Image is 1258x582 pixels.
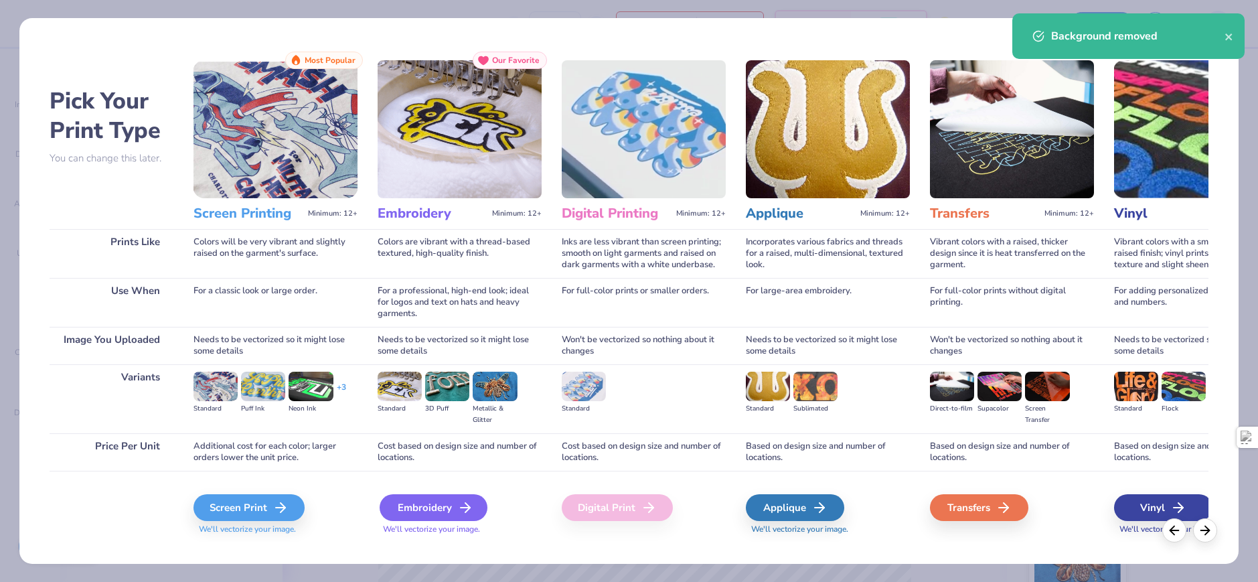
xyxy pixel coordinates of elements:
div: Based on design size and number of locations. [746,433,910,471]
img: Standard [562,372,606,401]
div: Background removed [1051,28,1225,44]
div: Transfers [930,494,1028,521]
div: Needs to be vectorized so it might lose some details [193,327,358,364]
div: Standard [378,403,422,415]
div: Won't be vectorized so nothing about it changes [930,327,1094,364]
div: Applique [746,494,844,521]
img: Transfers [930,60,1094,198]
span: We'll vectorize your image. [193,524,358,535]
h3: Transfers [930,205,1039,222]
img: Sublimated [793,372,838,401]
img: Standard [746,372,790,401]
div: Prints Like [50,229,173,278]
div: 3D Puff [425,403,469,415]
div: Variants [50,364,173,433]
span: Minimum: 12+ [676,209,726,218]
img: Metallic & Glitter [473,372,517,401]
div: Needs to be vectorized so it might lose some details [746,327,910,364]
img: Embroidery [378,60,542,198]
div: Supacolor [977,403,1022,415]
img: 3D Puff [425,372,469,401]
div: Vinyl [1114,494,1212,521]
div: Standard [1114,403,1158,415]
div: Metallic & Glitter [473,403,517,426]
h3: Applique [746,205,855,222]
img: Standard [193,372,238,401]
div: Digital Print [562,494,673,521]
div: Colors will be very vibrant and slightly raised on the garment's surface. [193,229,358,278]
div: Use When [50,278,173,327]
div: + 3 [337,382,346,405]
img: Standard [378,372,422,401]
div: Incorporates various fabrics and threads for a raised, multi-dimensional, textured look. [746,229,910,278]
div: Neon Ink [289,403,333,415]
div: Sublimated [793,403,838,415]
img: Flock [1162,372,1206,401]
div: Needs to be vectorized so it might lose some details [378,327,542,364]
img: Standard [1114,372,1158,401]
div: Direct-to-film [930,403,974,415]
div: For a classic look or large order. [193,278,358,327]
span: Minimum: 12+ [860,209,910,218]
div: For full-color prints or smaller orders. [562,278,726,327]
div: Price Per Unit [50,433,173,471]
p: You can change this later. [50,153,173,164]
span: Minimum: 12+ [1044,209,1094,218]
span: We'll vectorize your image. [746,524,910,535]
img: Neon Ink [289,372,333,401]
div: Based on design size and number of locations. [930,433,1094,471]
div: Screen Transfer [1025,403,1069,426]
div: Inks are less vibrant than screen printing; smooth on light garments and raised on dark garments ... [562,229,726,278]
div: Vibrant colors with a raised, thicker design since it is heat transferred on the garment. [930,229,1094,278]
div: Puff Ink [241,403,285,415]
button: close [1225,28,1234,44]
div: Cost based on design size and number of locations. [562,433,726,471]
img: Puff Ink [241,372,285,401]
div: Additional cost for each color; larger orders lower the unit price. [193,433,358,471]
img: Screen Transfer [1025,372,1069,401]
div: For full-color prints without digital printing. [930,278,1094,327]
div: Standard [193,403,238,415]
span: We'll vectorize your image. [378,524,542,535]
span: Our Favorite [492,56,540,65]
span: Most Popular [305,56,356,65]
h3: Digital Printing [562,205,671,222]
img: Supacolor [977,372,1022,401]
img: Applique [746,60,910,198]
img: Digital Printing [562,60,726,198]
div: Image You Uploaded [50,327,173,364]
h3: Screen Printing [193,205,303,222]
div: Standard [562,403,606,415]
h2: Pick Your Print Type [50,86,173,145]
img: Screen Printing [193,60,358,198]
div: Screen Print [193,494,305,521]
div: Embroidery [380,494,487,521]
div: Standard [746,403,790,415]
div: Colors are vibrant with a thread-based textured, high-quality finish. [378,229,542,278]
div: Won't be vectorized so nothing about it changes [562,327,726,364]
h3: Vinyl [1114,205,1223,222]
div: For large-area embroidery. [746,278,910,327]
img: Direct-to-film [930,372,974,401]
div: Cost based on design size and number of locations. [378,433,542,471]
span: Minimum: 12+ [308,209,358,218]
div: For a professional, high-end look; ideal for logos and text on hats and heavy garments. [378,278,542,327]
div: Flock [1162,403,1206,415]
h3: Embroidery [378,205,487,222]
span: Minimum: 12+ [492,209,542,218]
